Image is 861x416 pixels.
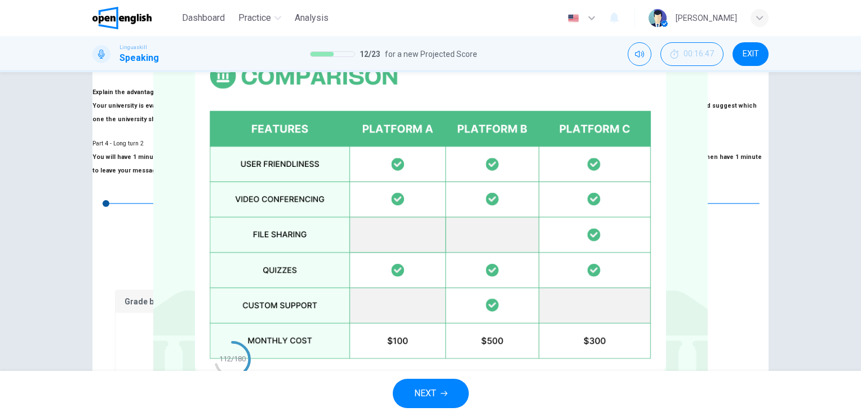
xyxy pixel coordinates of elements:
[684,50,714,59] span: 00:16:47
[743,50,759,59] span: EXIT
[676,11,737,25] div: [PERSON_NAME]
[628,42,651,66] div: Mute
[660,42,724,66] button: 00:16:47
[649,9,667,27] img: Profile picture
[566,14,580,23] img: en
[119,51,159,65] h1: Speaking
[92,7,152,29] img: OpenEnglish logo
[660,42,724,66] div: Hide
[182,11,225,25] span: Dashboard
[414,386,436,401] span: NEXT
[92,7,177,29] a: OpenEnglish logo
[238,11,271,25] span: Practice
[290,8,333,28] button: Analysis
[360,47,380,61] span: 12 / 23
[385,47,477,61] span: for a new Projected Score
[177,8,229,28] button: Dashboard
[234,8,286,28] button: Practice
[219,355,246,363] text: 112/180
[295,11,329,25] span: Analysis
[733,42,769,66] button: EXIT
[393,379,469,408] button: NEXT
[119,43,147,51] span: Linguaskill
